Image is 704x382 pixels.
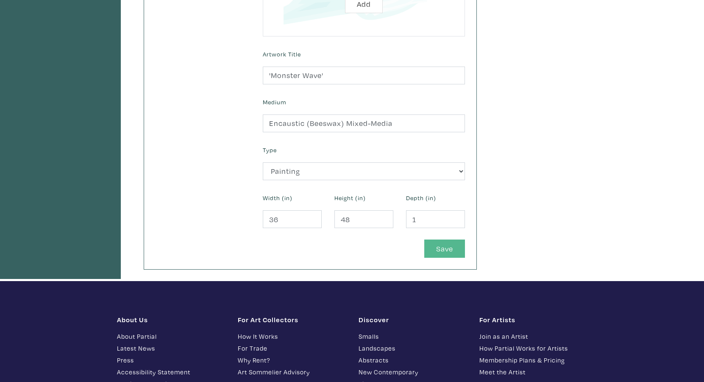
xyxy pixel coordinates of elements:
a: Smalls [359,332,467,341]
a: Abstracts [359,355,467,365]
a: How It Works [238,332,346,341]
a: Membership Plans & Pricing [479,355,587,365]
h1: For Art Collectors [238,315,346,324]
a: How Partial Works for Artists [479,343,587,353]
a: For Trade [238,343,346,353]
h1: About Us [117,315,225,324]
a: Latest News [117,343,225,353]
a: Art Sommelier Advisory [238,367,346,377]
h1: Discover [359,315,467,324]
label: Type [263,145,277,155]
a: Join as an Artist [479,332,587,341]
a: Landscapes [359,343,467,353]
a: Meet the Artist [479,367,587,377]
label: Depth (in) [406,193,436,203]
input: Ex. Acrylic on canvas, giclee on photo paper [263,114,465,133]
label: Width (in) [263,193,292,203]
button: Save [424,240,465,258]
input: (optional) [406,210,465,229]
a: New Contemporary [359,367,467,377]
h1: For Artists [479,315,587,324]
a: Accessibility Statement [117,367,225,377]
label: Artwork Title [263,50,301,59]
a: Why Rent? [238,355,346,365]
a: Press [117,355,225,365]
label: Height (in) [334,193,366,203]
label: Medium [263,98,286,107]
a: About Partial [117,332,225,341]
